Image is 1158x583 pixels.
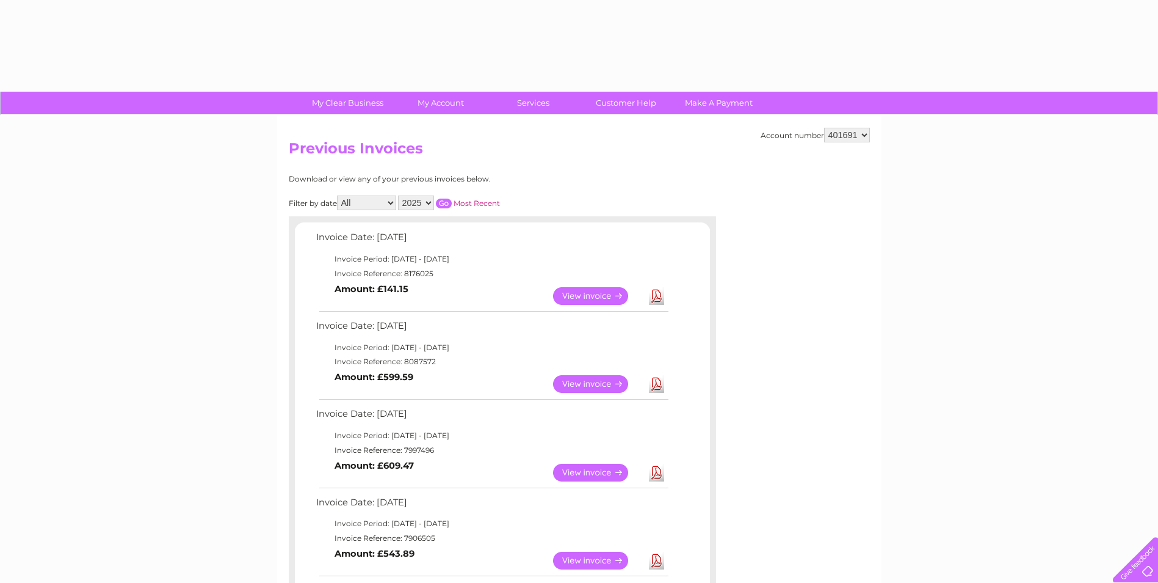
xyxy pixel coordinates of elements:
[313,252,670,266] td: Invoice Period: [DATE] - [DATE]
[553,287,643,305] a: View
[313,406,670,428] td: Invoice Date: [DATE]
[553,552,643,570] a: View
[649,552,664,570] a: Download
[335,460,414,471] b: Amount: £609.47
[454,199,500,208] a: Most Recent
[335,548,414,559] b: Amount: £543.89
[483,92,584,114] a: Services
[576,92,676,114] a: Customer Help
[289,140,870,163] h2: Previous Invoices
[313,340,670,355] td: Invoice Period: [DATE] - [DATE]
[649,287,664,305] a: Download
[297,92,398,114] a: My Clear Business
[313,531,670,546] td: Invoice Reference: 7906505
[313,354,670,369] td: Invoice Reference: 8087572
[553,375,643,393] a: View
[313,229,670,252] td: Invoice Date: [DATE]
[649,464,664,482] a: Download
[313,443,670,458] td: Invoice Reference: 7997496
[289,175,609,183] div: Download or view any of your previous invoices below.
[668,92,769,114] a: Make A Payment
[313,266,670,281] td: Invoice Reference: 8176025
[335,372,413,383] b: Amount: £599.59
[313,428,670,443] td: Invoice Period: [DATE] - [DATE]
[313,516,670,531] td: Invoice Period: [DATE] - [DATE]
[313,318,670,340] td: Invoice Date: [DATE]
[335,284,408,295] b: Amount: £141.15
[313,494,670,517] td: Invoice Date: [DATE]
[649,375,664,393] a: Download
[553,464,643,482] a: View
[390,92,491,114] a: My Account
[761,128,870,142] div: Account number
[289,196,609,210] div: Filter by date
